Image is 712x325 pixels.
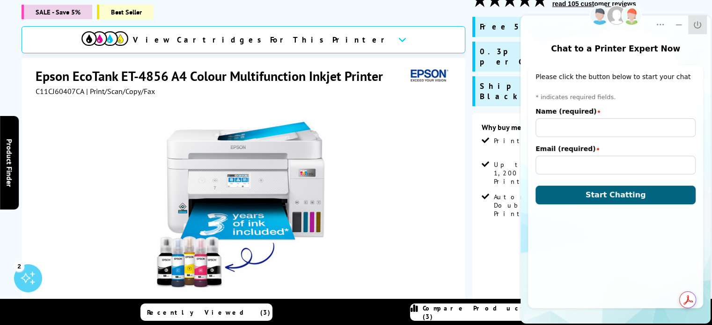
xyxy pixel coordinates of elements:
span: Free 5 Year Warranty [480,22,618,32]
span: SALE - Save 5% [22,5,92,19]
img: Epson EcoTank ET-4856 [153,115,336,298]
div: Please click the button below to start your chat [16,72,176,82]
label: Name (required) [16,108,77,116]
button: Close [169,15,188,34]
div: 2 [14,261,24,271]
span: Up to 4,800 x 1,200 dpi Print [494,160,580,186]
span: Shipped with 14K Black & 5.2k CMY Inks* [480,81,657,101]
span: | Print/Scan/Copy/Fax [86,87,155,96]
button: Minimize [150,15,169,34]
span: Automatic Double Sided Printing [494,193,580,218]
button: Dropdown Menu [132,15,150,34]
div: Why buy me? [482,123,682,137]
span: C11CJ60407CA [36,87,84,96]
span: View Cartridges For This Printer [133,35,390,45]
span: Start Chatting [66,190,127,199]
a: Recently Viewed (3) [140,303,272,321]
span: Recently Viewed (3) [147,308,271,317]
span: Compare Products (3) [423,304,542,321]
span: Best Seller [97,5,154,19]
a: Compare Products (3) [410,303,542,321]
img: Epson [407,67,450,85]
div: Chat to a Printer Expert Now [11,44,182,54]
label: Email (required) [16,145,76,153]
span: 0.3p per Mono Page, 0.7p per Colour Page* [480,46,686,67]
button: Start Chatting [16,186,176,204]
span: * indicates required fields. [16,93,176,101]
span: Product Finder [5,138,14,187]
span: Print/Scan/Copy/Fax [494,137,614,145]
img: cmyk-icon.svg [81,31,128,46]
h1: Epson EcoTank ET-4856 A4 Colour Multifunction Inkjet Printer [36,67,392,85]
